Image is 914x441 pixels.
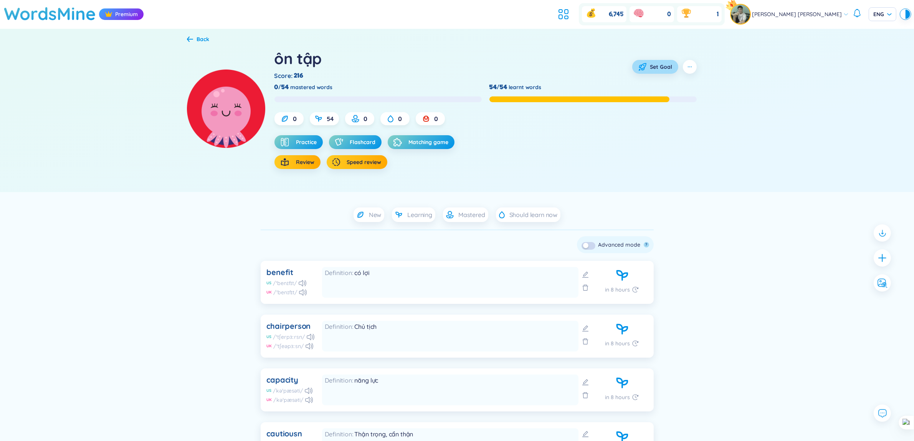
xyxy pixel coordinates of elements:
[105,10,112,18] img: crown icon
[325,323,355,330] span: Definition
[369,211,382,219] span: New
[650,63,673,71] span: Set Goal
[355,323,377,330] span: Chủ tịch
[267,343,272,349] div: UK
[274,396,304,404] div: /kəˈpæsəti/
[274,342,304,350] div: /ˈtʃeəpɜːsn/
[294,71,304,80] span: 216
[605,339,630,348] span: in 8 hours
[752,10,842,18] span: [PERSON_NAME] [PERSON_NAME]
[609,10,623,18] span: 6,745
[267,334,272,340] div: US
[605,285,630,294] span: in 8 hours
[329,135,382,149] button: Flashcard
[273,279,298,287] div: /ˈbenɪfɪt/
[267,428,302,439] div: cautiousn
[509,83,541,91] span: learnt words
[274,83,289,91] div: 0/54
[878,253,887,263] span: plus
[325,376,355,384] span: Definition
[355,269,370,277] span: có lợi
[327,155,387,169] button: Speed review
[355,430,413,438] span: Thận trọng, cẩn thận
[296,138,317,146] span: Practice
[731,5,750,24] img: avatar
[187,36,210,43] a: Back
[296,158,315,166] span: Review
[409,138,449,146] span: Matching game
[327,114,334,123] span: 54
[267,397,272,403] div: UK
[489,83,507,91] div: 54/54
[267,388,272,393] div: US
[407,211,432,219] span: Learning
[274,155,321,169] button: Review
[873,10,892,18] span: ENG
[267,321,311,332] div: chairperson
[605,393,630,401] span: in 8 hours
[347,158,382,166] span: Speed review
[273,333,305,341] div: /ˈtʃerpɜːrsn/
[267,375,298,385] div: capacity
[273,387,303,395] div: /kəˈpæsəti/
[274,288,298,296] div: /ˈbenɪfɪt/
[717,10,719,18] span: 1
[99,8,144,20] div: Premium
[509,211,557,219] span: Should learn now
[267,290,272,295] div: UK
[290,83,332,91] span: mastered words
[267,280,272,286] div: US
[667,10,671,18] span: 0
[355,376,378,384] span: năng lực
[435,114,438,123] span: 0
[458,211,485,219] span: Mastered
[267,267,294,278] div: benefit
[274,135,323,149] button: Practice
[398,114,402,123] span: 0
[364,114,368,123] span: 0
[325,430,355,438] span: Definition
[388,135,455,149] button: Matching game
[350,138,376,146] span: Flashcard
[731,5,752,24] a: avatarpro
[293,114,297,123] span: 0
[325,269,355,277] span: Definition
[644,242,649,247] button: ?
[598,240,641,249] div: Advanced mode
[632,60,678,74] button: Set Goal
[274,71,305,80] div: Score :
[197,35,210,43] div: Back
[274,48,322,69] div: ôn tập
